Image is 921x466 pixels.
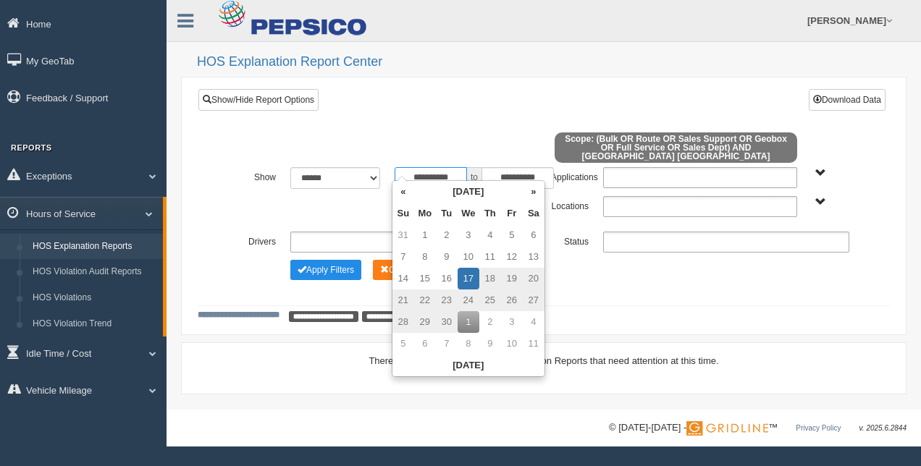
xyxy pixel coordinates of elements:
[796,424,841,432] a: Privacy Policy
[392,355,544,376] th: [DATE]
[231,167,283,185] label: Show
[414,289,436,311] td: 22
[523,268,544,289] td: 20
[479,203,501,224] th: Th
[198,89,319,111] a: Show/Hide Report Options
[686,421,768,436] img: Gridline
[501,333,523,355] td: 10
[290,260,361,280] button: Change Filter Options
[414,333,436,355] td: 6
[479,289,501,311] td: 25
[436,246,458,268] td: 9
[26,259,163,285] a: HOS Violation Audit Reports
[392,224,414,246] td: 31
[523,181,544,203] th: »
[523,289,544,311] td: 27
[436,289,458,311] td: 23
[414,203,436,224] th: Mo
[436,203,458,224] th: Tu
[392,268,414,289] td: 14
[458,246,479,268] td: 10
[523,246,544,268] td: 13
[458,268,479,289] td: 17
[523,224,544,246] td: 6
[544,196,596,213] label: Locations
[198,354,890,368] div: There are no HOS Violations or Explanation Reports that need attention at this time.
[479,268,501,289] td: 18
[392,333,414,355] td: 5
[809,89,886,111] button: Download Data
[555,132,797,163] span: Scope: (Bulk OR Route OR Sales Support OR Geobox OR Full Service OR Sales Dept) AND [GEOGRAPHIC_D...
[501,224,523,246] td: 5
[523,311,544,333] td: 4
[392,246,414,268] td: 7
[458,311,479,333] td: 1
[231,232,283,249] label: Drivers
[479,333,501,355] td: 9
[373,260,443,280] button: Change Filter Options
[479,311,501,333] td: 2
[414,181,523,203] th: [DATE]
[436,333,458,355] td: 7
[859,424,907,432] span: v. 2025.6.2844
[479,224,501,246] td: 4
[392,289,414,311] td: 21
[501,289,523,311] td: 26
[414,311,436,333] td: 29
[197,55,907,69] h2: HOS Explanation Report Center
[414,246,436,268] td: 8
[26,311,163,337] a: HOS Violation Trend
[458,333,479,355] td: 8
[458,289,479,311] td: 24
[523,333,544,355] td: 11
[26,285,163,311] a: HOS Violations
[501,246,523,268] td: 12
[392,311,414,333] td: 28
[26,234,163,260] a: HOS Explanation Reports
[436,224,458,246] td: 2
[501,203,523,224] th: Fr
[414,268,436,289] td: 15
[501,268,523,289] td: 19
[414,224,436,246] td: 1
[458,224,479,246] td: 3
[479,246,501,268] td: 11
[609,420,907,436] div: © [DATE]-[DATE] - ™
[458,203,479,224] th: We
[467,167,481,189] span: to
[392,181,414,203] th: «
[392,203,414,224] th: Su
[523,203,544,224] th: Sa
[436,311,458,333] td: 30
[544,167,596,185] label: Applications
[501,311,523,333] td: 3
[436,268,458,289] td: 16
[544,232,596,249] label: Status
